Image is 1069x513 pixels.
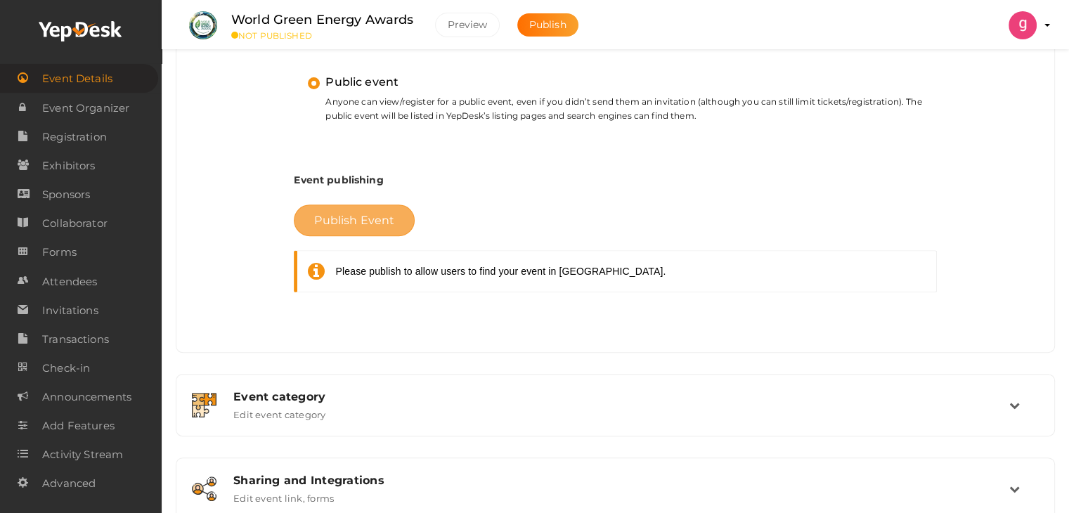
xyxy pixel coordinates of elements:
[42,325,109,353] span: Transactions
[308,73,399,91] label: Public event
[192,476,216,501] img: sharing.svg
[42,238,77,266] span: Forms
[42,152,95,180] span: Exhibitors
[42,383,131,411] span: Announcements
[314,214,394,227] span: Publish Event
[42,354,90,382] span: Check-in
[42,297,98,325] span: Invitations
[183,493,1047,507] a: Sharing and Integrations Edit event link, forms
[529,18,566,31] span: Publish
[294,204,415,236] button: Publish Event
[294,173,383,187] label: Event publishing
[336,264,666,278] div: Please publish to allow users to find your event in [GEOGRAPHIC_DATA].
[42,412,115,440] span: Add Features
[1009,11,1037,39] img: ACg8ocIcHUKbSoXDmIDjlNHSklXs44gqKzGKZBg6h981ueJ-ovmXug=s100
[183,410,1047,423] a: Event category Edit event category
[42,94,129,122] span: Event Organizer
[233,403,326,420] label: Edit event category
[233,487,334,504] label: Edit event link, forms
[189,11,217,39] img: YIURQSLM_small.png
[42,209,108,238] span: Collaborator
[435,13,500,37] button: Preview
[233,390,1009,403] div: Event category
[42,65,112,93] span: Event Details
[233,474,1009,487] div: Sharing and Integrations
[42,469,96,498] span: Advanced
[231,10,414,30] label: World Green Energy Awards
[42,123,107,151] span: Registration
[231,30,414,41] small: NOT PUBLISHED
[42,268,97,296] span: Attendees
[517,13,578,37] button: Publish
[42,181,90,209] span: Sponsors
[42,441,123,469] span: Activity Stream
[192,393,216,417] img: category.svg
[308,95,936,124] small: Anyone can view/register for a public event, even if you didn’t send them an invitation (although...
